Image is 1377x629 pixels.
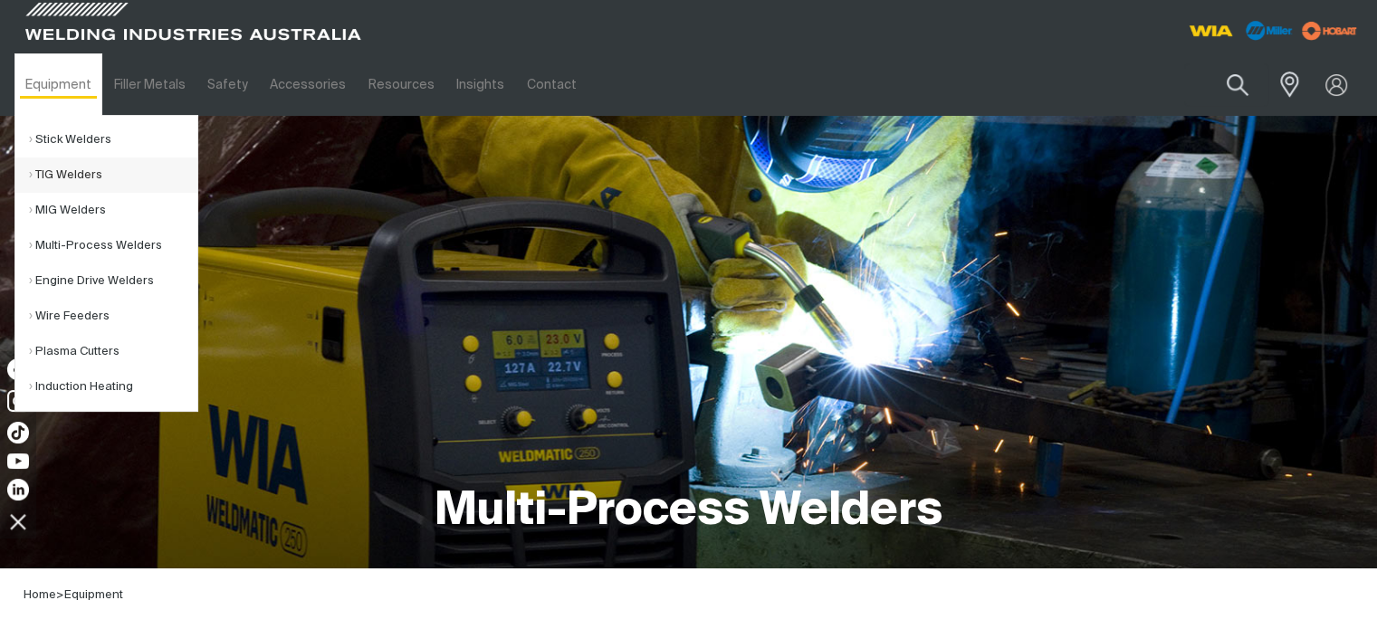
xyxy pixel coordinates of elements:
[7,422,29,443] img: TikTok
[14,115,198,412] ul: Equipment Submenu
[14,53,102,116] a: Equipment
[56,589,64,601] span: >
[29,369,197,405] a: Induction Heating
[29,228,197,263] a: Multi-Process Welders
[7,358,29,380] img: Facebook
[29,193,197,228] a: MIG Welders
[435,482,942,541] h1: Multi-Process Welders
[29,122,197,157] a: Stick Welders
[7,390,29,412] img: Instagram
[7,453,29,469] img: YouTube
[358,53,445,116] a: Resources
[259,53,357,116] a: Accessories
[7,479,29,500] img: LinkedIn
[445,53,515,116] a: Insights
[1184,63,1268,106] input: Product name or item number...
[3,506,33,537] img: hide socials
[1207,63,1268,106] button: Search products
[1296,17,1363,44] img: miller
[515,53,587,116] a: Contact
[29,334,197,369] a: Plasma Cutters
[29,263,197,299] a: Engine Drive Welders
[14,53,1026,116] nav: Main
[102,53,196,116] a: Filler Metals
[64,589,123,601] a: Equipment
[24,589,56,601] a: Home
[29,157,197,193] a: TIG Welders
[196,53,259,116] a: Safety
[29,299,197,334] a: Wire Feeders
